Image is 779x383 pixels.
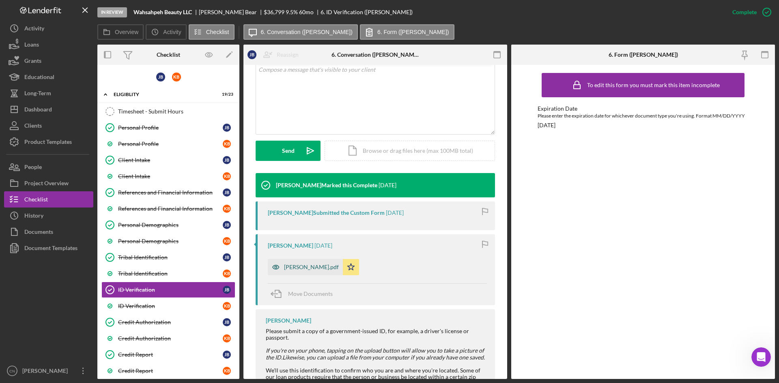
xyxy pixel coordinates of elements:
div: [DATE] [538,122,555,128]
div: 9.5 % [286,9,298,15]
div: To edit this form you must mark this item incomplete [587,82,720,88]
button: Move Documents [268,284,341,304]
text: CN [9,369,15,373]
a: Product Templates [4,134,93,150]
div: K B [172,73,181,81]
label: Overview [115,29,138,35]
div: K B [223,270,231,278]
button: Activity [4,20,93,36]
b: Wahsahpeh Beauty LLC [133,9,192,15]
div: Credit Report [118,368,223,374]
a: Credit ReportKB [101,363,235,379]
div: Credit Report [118,351,223,358]
div: Tribal Identification [118,270,223,277]
div: References and Financial Information [118,189,223,196]
div: Personal Profile [118,124,223,131]
div: 19 / 23 [219,92,233,97]
button: JBReassign [243,47,307,63]
time: 2025-02-07 18:58 [314,242,332,249]
div: Long-Term [24,85,51,103]
iframe: Intercom live chat [751,347,771,367]
a: Timesheet - Submit Hours [101,103,235,120]
div: K B [223,172,231,180]
div: Reassign [277,47,299,63]
div: [PERSON_NAME] [268,242,313,249]
label: Checklist [206,29,229,35]
div: 6. ID Verification ([PERSON_NAME]) [321,9,413,15]
div: Expiration Date [538,105,749,112]
div: J B [223,286,231,294]
div: Documents [24,224,53,242]
button: Overview [97,24,144,40]
button: Checklist [4,191,93,208]
button: [PERSON_NAME].pdf [268,259,359,275]
div: Grants [24,53,41,71]
div: Client Intake [118,157,223,163]
button: Long-Term [4,85,93,101]
div: Personal Demographics [118,238,223,244]
div: K B [223,302,231,310]
div: Clients [24,118,42,136]
div: Checklist [157,51,180,58]
div: Product Templates [24,134,72,152]
button: Documents [4,224,93,240]
button: 6. Form ([PERSON_NAME]) [360,24,454,40]
button: Dashboard [4,101,93,118]
div: Tribal Identification [118,254,223,261]
a: Credit ReportJB [101,347,235,363]
a: Project Overview [4,175,93,191]
div: K B [223,237,231,245]
div: K B [223,334,231,342]
label: 6. Conversation ([PERSON_NAME]) [261,29,353,35]
a: ID VerificationJB [101,282,235,298]
div: [PERSON_NAME] [20,363,73,381]
div: J B [223,156,231,164]
time: 2025-02-07 18:59 [379,182,396,188]
a: References and Financial InformationKB [101,201,235,217]
div: [PERSON_NAME] [266,317,311,324]
button: History [4,208,93,224]
div: Educational [24,69,54,87]
div: J B [223,124,231,132]
a: Clients [4,118,93,134]
div: J B [223,318,231,326]
div: ID Verification [118,287,223,293]
button: Educational [4,69,93,85]
div: In Review [97,7,127,17]
div: J B [223,253,231,261]
a: Credit AuthorizationJB [101,314,235,330]
button: Complete [724,4,775,20]
a: Document Templates [4,240,93,256]
div: [PERSON_NAME] Bear [199,9,264,15]
div: Client Intake [118,173,223,180]
button: Checklist [189,24,235,40]
a: Loans [4,36,93,53]
div: K B [223,205,231,213]
div: Document Templates [24,240,77,258]
div: Personal Profile [118,141,223,147]
a: References and Financial InformationJB [101,184,235,201]
time: 2025-02-07 18:58 [386,210,404,216]
div: Credit Authorization [118,335,223,342]
em: Likewise, you can upload a file from your computer if you already have one saved. [282,354,485,361]
button: Grants [4,53,93,69]
em: If you're on your phone, tapping on the upload button will allow you to take a picture of the ID. [266,347,484,360]
div: Activity [24,20,44,39]
div: References and Financial Information [118,205,223,212]
label: Activity [163,29,181,35]
div: Complete [732,4,757,20]
div: J B [223,221,231,229]
div: ID Verification [118,303,223,309]
button: CN[PERSON_NAME] [4,363,93,379]
div: J B [223,351,231,359]
a: Tribal IdentificationKB [101,265,235,282]
div: People [24,159,42,177]
div: J B [156,73,165,81]
div: 6. Form ([PERSON_NAME]) [609,51,678,58]
div: Checklist [24,191,48,210]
